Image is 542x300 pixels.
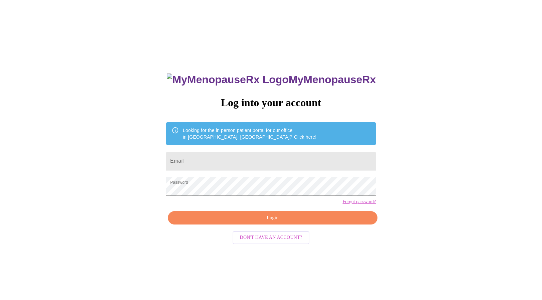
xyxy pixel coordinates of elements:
a: Forgot password? [342,199,376,204]
button: Don't have an account? [233,231,310,244]
a: Click here! [294,134,317,140]
h3: Log into your account [166,97,376,109]
div: Looking for the in person patient portal for our office in [GEOGRAPHIC_DATA], [GEOGRAPHIC_DATA]? [183,124,317,143]
button: Login [168,211,377,225]
span: Login [176,214,370,222]
a: Don't have an account? [231,234,311,240]
span: Don't have an account? [240,234,302,242]
img: MyMenopauseRx Logo [167,73,288,86]
h3: MyMenopauseRx [167,73,376,86]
